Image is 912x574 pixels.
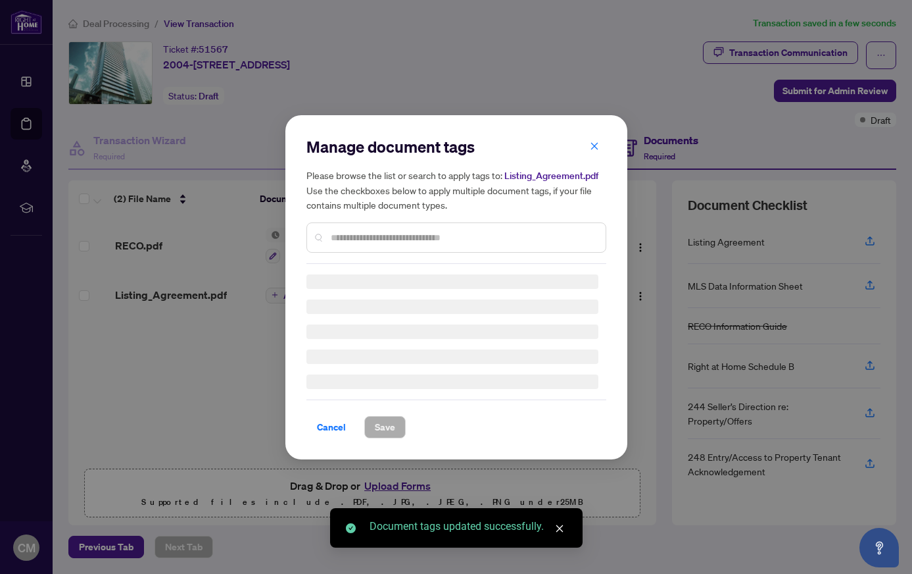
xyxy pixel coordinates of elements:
[555,524,564,533] span: close
[306,136,606,157] h2: Manage document tags
[317,417,346,438] span: Cancel
[346,523,356,533] span: check-circle
[859,528,899,567] button: Open asap
[306,416,356,438] button: Cancel
[552,521,567,536] a: Close
[370,519,567,535] div: Document tags updated successfully.
[590,141,599,150] span: close
[504,170,598,182] span: Listing_Agreement.pdf
[364,416,406,438] button: Save
[306,168,606,212] h5: Please browse the list or search to apply tags to: Use the checkboxes below to apply multiple doc...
